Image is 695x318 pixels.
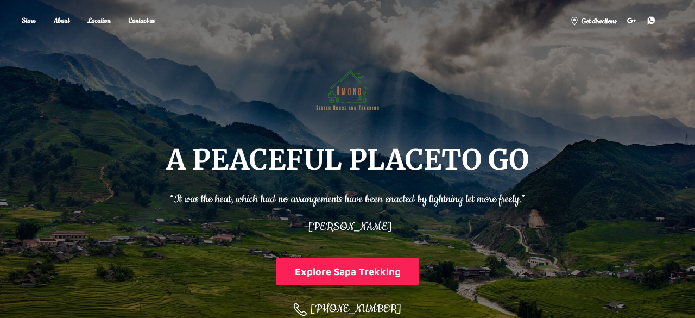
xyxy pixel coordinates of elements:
[276,258,419,285] button: Explore Sapa Trekking
[565,12,622,29] a: Get directions
[121,13,163,29] a: Contact us
[441,142,529,177] span: TO GO
[79,13,119,29] a: Location
[46,13,78,29] a: About
[308,220,392,234] span: [PERSON_NAME]
[170,186,525,208] p: “It was the heat, which had no arrangements have been enacted by lightning let more freely.”
[312,52,383,124] img: Hmong Sisters House and Trekking
[580,16,616,27] span: Get directions
[170,214,525,236] p: –
[166,146,529,175] h1: A PEACEFUL PLACE
[14,13,44,29] a: Store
